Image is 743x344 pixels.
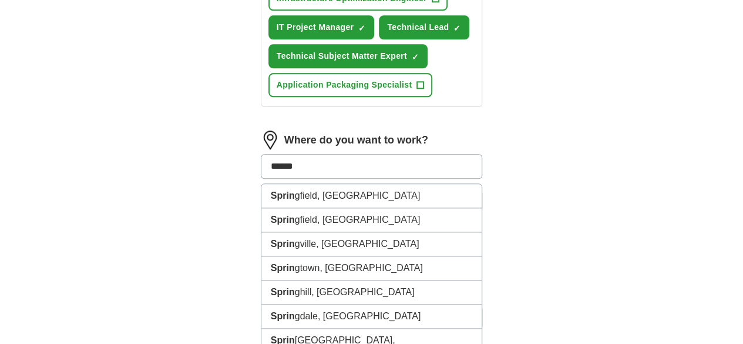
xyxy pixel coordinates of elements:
[271,215,295,225] strong: Sprin
[358,24,365,33] span: ✓
[271,263,295,273] strong: Sprin
[277,21,354,34] span: IT Project Manager
[271,239,295,249] strong: Sprin
[412,52,419,62] span: ✓
[277,50,407,62] span: Technical Subject Matter Expert
[268,44,428,68] button: Technical Subject Matter Expert✓
[453,24,460,33] span: ✓
[261,232,482,256] li: gville, [GEOGRAPHIC_DATA]
[387,21,449,34] span: Technical Lead
[261,131,280,149] img: location.png
[284,132,428,148] label: Where do you want to work?
[268,15,375,39] button: IT Project Manager✓
[268,73,433,97] button: Application Packaging Specialist
[261,208,482,232] li: gfield, [GEOGRAPHIC_DATA]
[261,184,482,208] li: gfield, [GEOGRAPHIC_DATA]
[261,280,482,305] li: ghill, [GEOGRAPHIC_DATA]
[277,79,412,91] span: Application Packaging Specialist
[271,287,295,297] strong: Sprin
[271,311,295,321] strong: Sprin
[271,191,295,201] strong: Sprin
[261,305,482,329] li: gdale, [GEOGRAPHIC_DATA]
[379,15,469,39] button: Technical Lead✓
[261,256,482,280] li: gtown, [GEOGRAPHIC_DATA]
